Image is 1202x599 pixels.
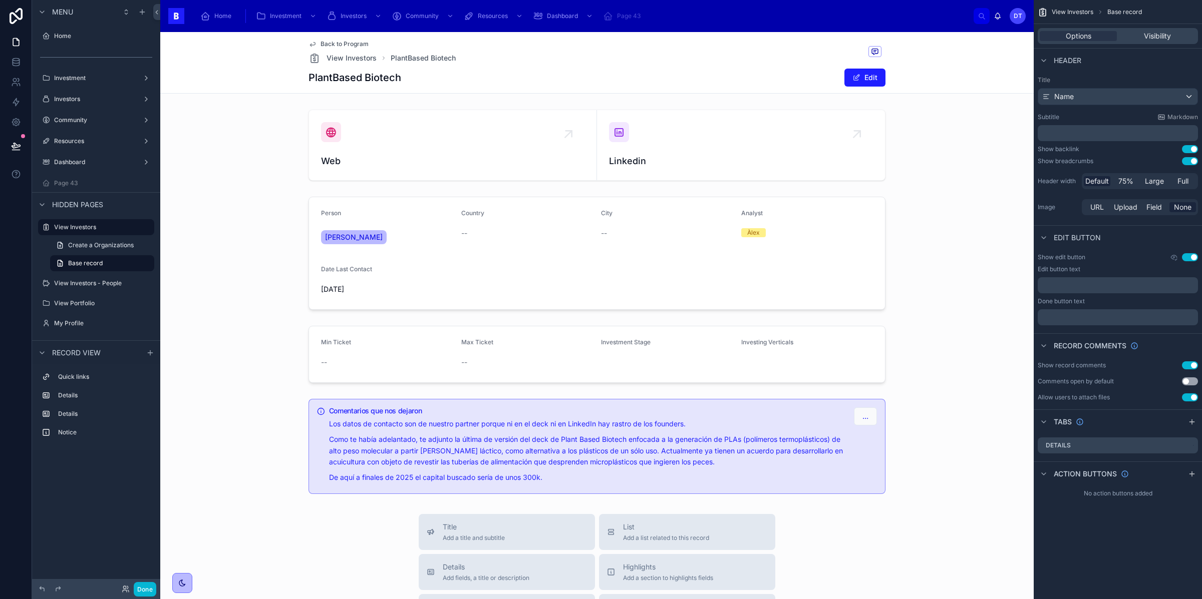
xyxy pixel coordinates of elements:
[309,71,401,85] h1: PlantBased Biotech
[461,7,528,25] a: Resources
[623,574,713,582] span: Add a section to highlights fields
[38,175,154,191] a: Page 43
[443,522,505,532] span: Title
[54,158,138,166] label: Dashboard
[54,223,148,231] label: View Investors
[58,391,150,399] label: Details
[1038,145,1079,153] div: Show backlink
[134,582,156,596] button: Done
[419,514,595,550] button: TitleAdd a title and subtitle
[623,562,713,572] span: Highlights
[1085,176,1109,186] span: Default
[52,348,101,358] span: Record view
[1054,233,1101,243] span: Edit button
[38,70,154,86] a: Investment
[54,299,152,307] label: View Portfolio
[1046,441,1071,449] label: Details
[38,133,154,149] a: Resources
[1054,341,1126,351] span: Record comments
[327,53,377,63] span: View Investors
[1038,76,1198,84] label: Title
[443,574,529,582] span: Add fields, a title or description
[1038,361,1106,369] div: Show record comments
[38,28,154,44] a: Home
[38,315,154,331] a: My Profile
[197,7,238,25] a: Home
[1038,277,1198,293] div: scrollable content
[1054,56,1081,66] span: Header
[54,32,152,40] label: Home
[1038,157,1093,165] div: Show breadcrumbs
[1038,297,1085,305] label: Done button text
[1052,8,1093,16] span: View Investors
[52,200,103,210] span: Hidden pages
[1038,253,1085,261] label: Show edit button
[1038,177,1078,185] label: Header width
[168,8,184,24] img: App logo
[54,137,138,145] label: Resources
[38,295,154,311] a: View Portfolio
[54,179,152,187] label: Page 43
[52,7,73,17] span: Menu
[1157,113,1198,121] a: Markdown
[1145,176,1164,186] span: Large
[38,275,154,291] a: View Investors - People
[1054,92,1074,102] span: Name
[50,237,154,253] a: Create a Organizations
[1038,377,1114,385] div: Comments open by default
[547,12,578,20] span: Dashboard
[1038,203,1078,211] label: Image
[1038,393,1110,401] div: Allow users to attach files
[38,112,154,128] a: Community
[443,562,529,572] span: Details
[1054,469,1117,479] span: Action buttons
[419,554,595,590] button: DetailsAdd fields, a title or description
[54,95,138,103] label: Investors
[1038,113,1059,121] label: Subtitle
[321,40,369,48] span: Back to Program
[1118,176,1133,186] span: 75%
[1038,125,1198,141] div: scrollable content
[309,52,377,64] a: View Investors
[38,154,154,170] a: Dashboard
[38,91,154,107] a: Investors
[1014,12,1022,20] span: DT
[1034,485,1202,501] div: No action buttons added
[1177,176,1188,186] span: Full
[1090,202,1104,212] span: URL
[623,534,709,542] span: Add a list related to this record
[1167,113,1198,121] span: Markdown
[192,5,974,27] div: scrollable content
[406,12,439,20] span: Community
[270,12,302,20] span: Investment
[600,7,648,25] a: Page 43
[68,241,134,249] span: Create a Organizations
[478,12,508,20] span: Resources
[617,12,641,20] span: Page 43
[38,219,154,235] a: View Investors
[599,554,775,590] button: HighlightsAdd a section to highlights fields
[253,7,322,25] a: Investment
[1107,8,1142,16] span: Base record
[324,7,387,25] a: Investors
[54,116,138,124] label: Community
[341,12,367,20] span: Investors
[391,53,456,63] a: PlantBased Biotech
[58,428,150,436] label: Notice
[50,255,154,271] a: Base record
[1054,417,1072,427] span: Tabs
[54,319,152,327] label: My Profile
[214,12,231,20] span: Home
[389,7,459,25] a: Community
[1114,202,1137,212] span: Upload
[68,259,103,267] span: Base record
[58,410,150,418] label: Details
[1144,31,1171,41] span: Visibility
[32,364,160,450] div: scrollable content
[54,74,138,82] label: Investment
[54,279,152,287] label: View Investors - People
[1038,309,1198,325] div: scrollable content
[599,514,775,550] button: ListAdd a list related to this record
[1174,202,1191,212] span: None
